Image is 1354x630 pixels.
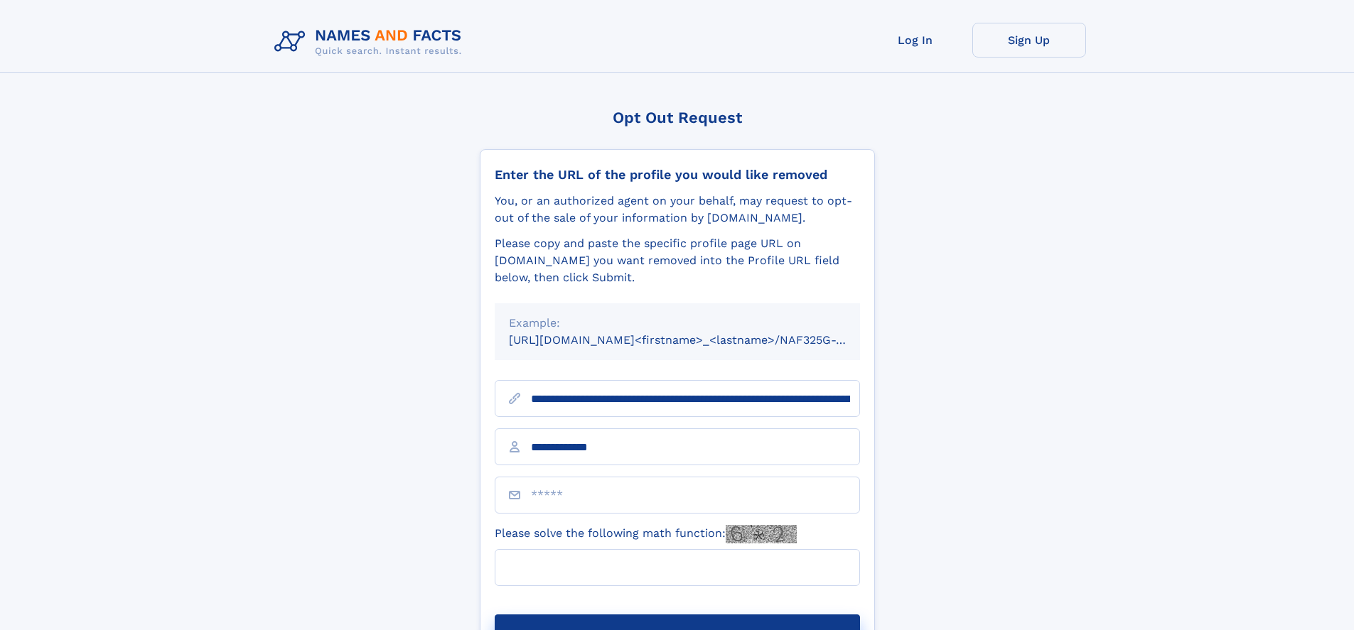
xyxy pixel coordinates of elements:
div: Example: [509,315,846,332]
a: Sign Up [972,23,1086,58]
a: Log In [859,23,972,58]
div: Please copy and paste the specific profile page URL on [DOMAIN_NAME] you want removed into the Pr... [495,235,860,286]
div: Enter the URL of the profile you would like removed [495,167,860,183]
label: Please solve the following math function: [495,525,797,543]
div: You, or an authorized agent on your behalf, may request to opt-out of the sale of your informatio... [495,192,860,227]
small: [URL][DOMAIN_NAME]<firstname>_<lastname>/NAF325G-xxxxxxxx [509,333,887,347]
img: Logo Names and Facts [269,23,473,61]
div: Opt Out Request [480,109,875,126]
